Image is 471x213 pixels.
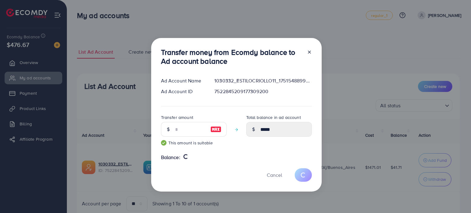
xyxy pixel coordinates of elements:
[161,140,227,146] small: This amount is suitable
[161,48,302,66] h3: Transfer money from Ecomdy balance to Ad account balance
[259,168,290,181] button: Cancel
[210,126,221,133] img: image
[161,154,180,161] span: Balance:
[161,140,167,146] img: guide
[267,172,282,178] span: Cancel
[156,88,210,95] div: Ad Account ID
[209,88,316,95] div: 7522845209177309200
[156,77,210,84] div: Ad Account Name
[161,114,193,120] label: Transfer amount
[445,185,466,208] iframe: Chat
[246,114,301,120] label: Total balance in ad account
[209,77,316,84] div: 1030332_ESTILOCRIOLLO11_1751548899317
